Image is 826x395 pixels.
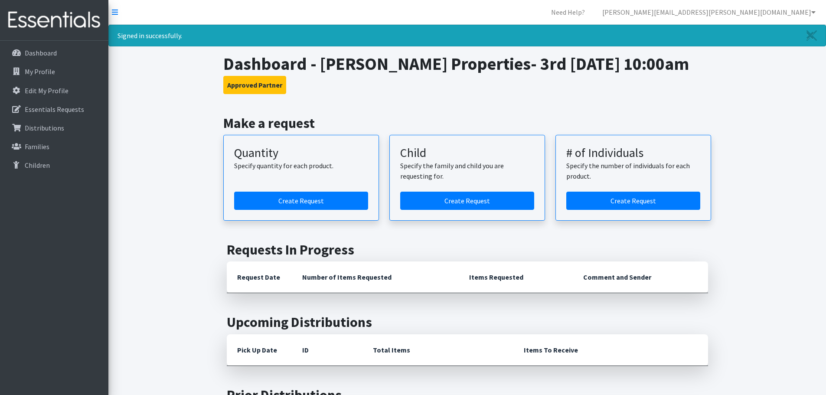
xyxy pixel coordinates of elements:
h2: Requests In Progress [227,242,708,258]
p: Specify quantity for each product. [234,160,368,171]
a: Dashboard [3,44,105,62]
p: Specify the family and child you are requesting for. [400,160,534,181]
h3: # of Individuals [566,146,700,160]
h3: Quantity [234,146,368,160]
h2: Make a request [223,115,711,131]
a: Essentials Requests [3,101,105,118]
a: Distributions [3,119,105,137]
img: HumanEssentials [3,6,105,35]
th: Comment and Sender [573,261,708,293]
p: Essentials Requests [25,105,84,114]
a: Close [798,25,826,46]
a: Create a request by quantity [234,192,368,210]
th: Pick Up Date [227,334,292,366]
th: Items To Receive [513,334,708,366]
a: Children [3,157,105,174]
button: Approved Partner [223,76,286,94]
th: Total Items [362,334,513,366]
a: Need Help? [544,3,592,21]
p: Dashboard [25,49,57,57]
p: Specify the number of individuals for each product. [566,160,700,181]
th: ID [292,334,362,366]
h1: Dashboard - [PERSON_NAME] Properties- 3rd [DATE] 10:00am [223,53,711,74]
a: [PERSON_NAME][EMAIL_ADDRESS][PERSON_NAME][DOMAIN_NAME] [595,3,823,21]
th: Items Requested [459,261,573,293]
h3: Child [400,146,534,160]
a: Edit My Profile [3,82,105,99]
p: Distributions [25,124,64,132]
th: Number of Items Requested [292,261,459,293]
a: Create a request by number of individuals [566,192,700,210]
div: Signed in successfully. [108,25,826,46]
a: My Profile [3,63,105,80]
p: Families [25,142,49,151]
p: Edit My Profile [25,86,69,95]
p: Children [25,161,50,170]
h2: Upcoming Distributions [227,314,708,330]
a: Families [3,138,105,155]
p: My Profile [25,67,55,76]
th: Request Date [227,261,292,293]
a: Create a request for a child or family [400,192,534,210]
